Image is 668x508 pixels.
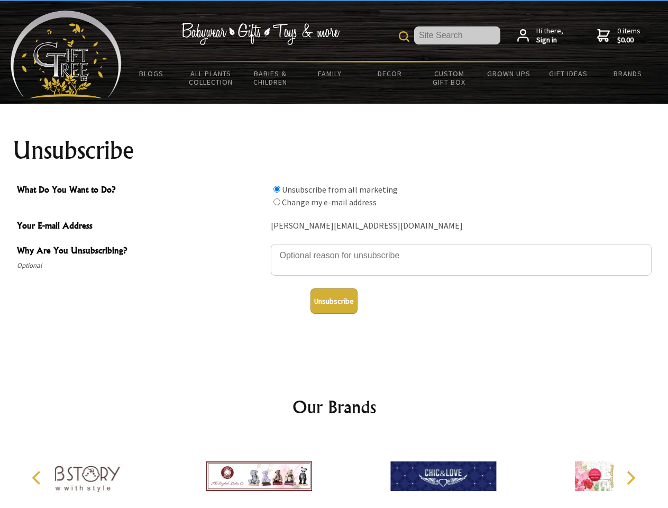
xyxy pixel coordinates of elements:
a: Gift Ideas [538,62,598,85]
button: Previous [26,466,50,489]
button: Next [619,466,642,489]
div: [PERSON_NAME][EMAIL_ADDRESS][DOMAIN_NAME] [271,218,652,234]
img: Babywear - Gifts - Toys & more [181,23,340,45]
label: Change my e-mail address [282,197,377,207]
img: Babyware - Gifts - Toys and more... [11,11,122,98]
span: Hi there, [536,26,563,45]
span: 0 items [617,26,640,45]
input: What Do You Want to Do? [273,198,280,205]
input: What Do You Want to Do? [273,186,280,193]
a: Family [300,62,360,85]
a: Brands [598,62,658,85]
a: Babies & Children [241,62,300,93]
button: Unsubscribe [310,288,358,314]
h1: Unsubscribe [13,138,656,163]
strong: Sign in [536,35,563,45]
a: All Plants Collection [181,62,241,93]
a: Custom Gift Box [419,62,479,93]
h2: Our Brands [21,394,647,420]
label: Unsubscribe from all marketing [282,184,398,195]
a: 0 items$0.00 [597,26,640,45]
span: Why Are You Unsubscribing? [17,244,266,259]
strong: $0.00 [617,35,640,45]
span: Your E-mail Address [17,219,266,234]
a: Decor [360,62,419,85]
span: Optional [17,259,266,272]
input: Site Search [414,26,500,44]
span: What Do You Want to Do? [17,183,266,198]
textarea: Why Are You Unsubscribing? [271,244,652,276]
a: BLOGS [122,62,181,85]
a: Grown Ups [479,62,538,85]
a: Hi there,Sign in [517,26,563,45]
img: product search [399,31,409,42]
